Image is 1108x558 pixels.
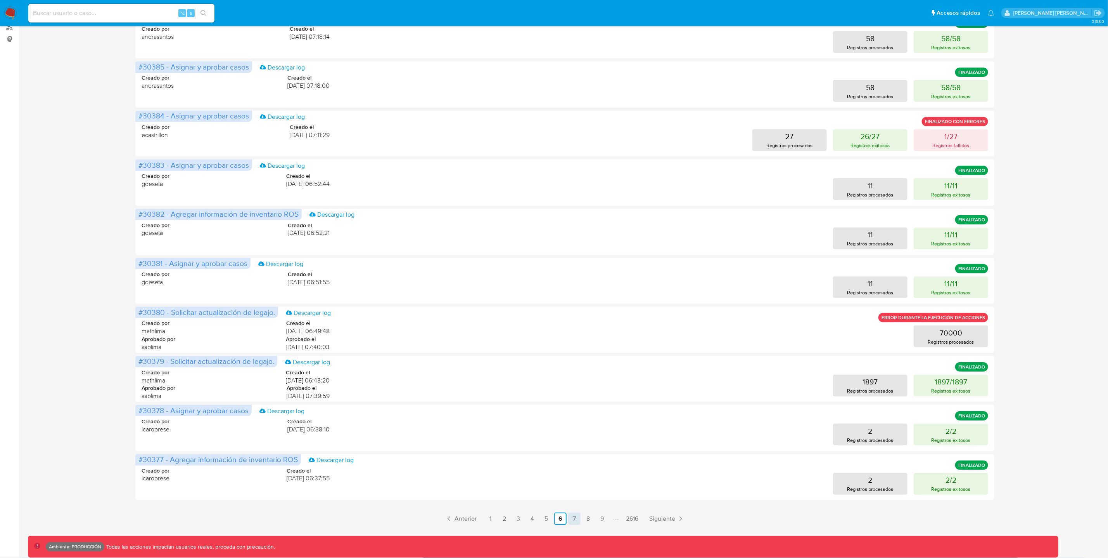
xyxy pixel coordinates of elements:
p: leidy.martinez@mercadolibre.com.co [1013,9,1092,17]
span: s [190,9,192,17]
p: Todas las acciones impactan usuarios reales, proceda con precaución. [104,543,275,551]
a: Salir [1094,9,1102,17]
input: Buscar usuario o caso... [28,8,214,18]
span: ⌥ [179,9,185,17]
p: Ambiente: PRODUCCIÓN [49,545,101,548]
button: search-icon [195,8,211,19]
span: Accesos rápidos [937,9,980,17]
a: Notificaciones [988,10,994,16]
span: 3.158.0 [1092,18,1104,24]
